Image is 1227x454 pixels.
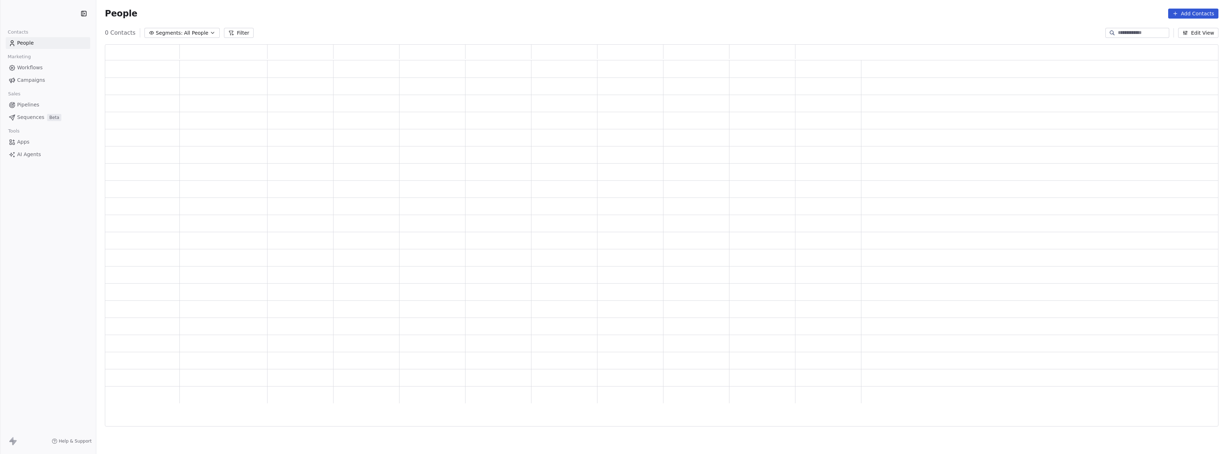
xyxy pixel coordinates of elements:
span: People [17,39,34,47]
a: Help & Support [52,438,92,444]
button: Add Contacts [1168,9,1218,19]
a: Pipelines [6,99,90,111]
span: Tools [5,126,22,136]
a: SequencesBeta [6,111,90,123]
button: Filter [224,28,254,38]
span: Workflows [17,64,43,71]
span: Help & Support [59,438,92,444]
div: grid [105,60,1219,427]
span: Marketing [5,51,34,62]
span: 0 Contacts [105,29,136,37]
button: Edit View [1178,28,1218,38]
a: Workflows [6,62,90,74]
span: All People [184,29,208,37]
span: AI Agents [17,151,41,158]
span: Beta [47,114,61,121]
span: People [105,8,137,19]
span: Contacts [5,27,31,38]
a: People [6,37,90,49]
span: Apps [17,138,30,146]
span: Segments: [156,29,183,37]
span: Campaigns [17,76,45,84]
span: Pipelines [17,101,39,109]
a: AI Agents [6,149,90,160]
a: Campaigns [6,74,90,86]
a: Apps [6,136,90,148]
span: Sales [5,89,24,99]
span: Sequences [17,114,44,121]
